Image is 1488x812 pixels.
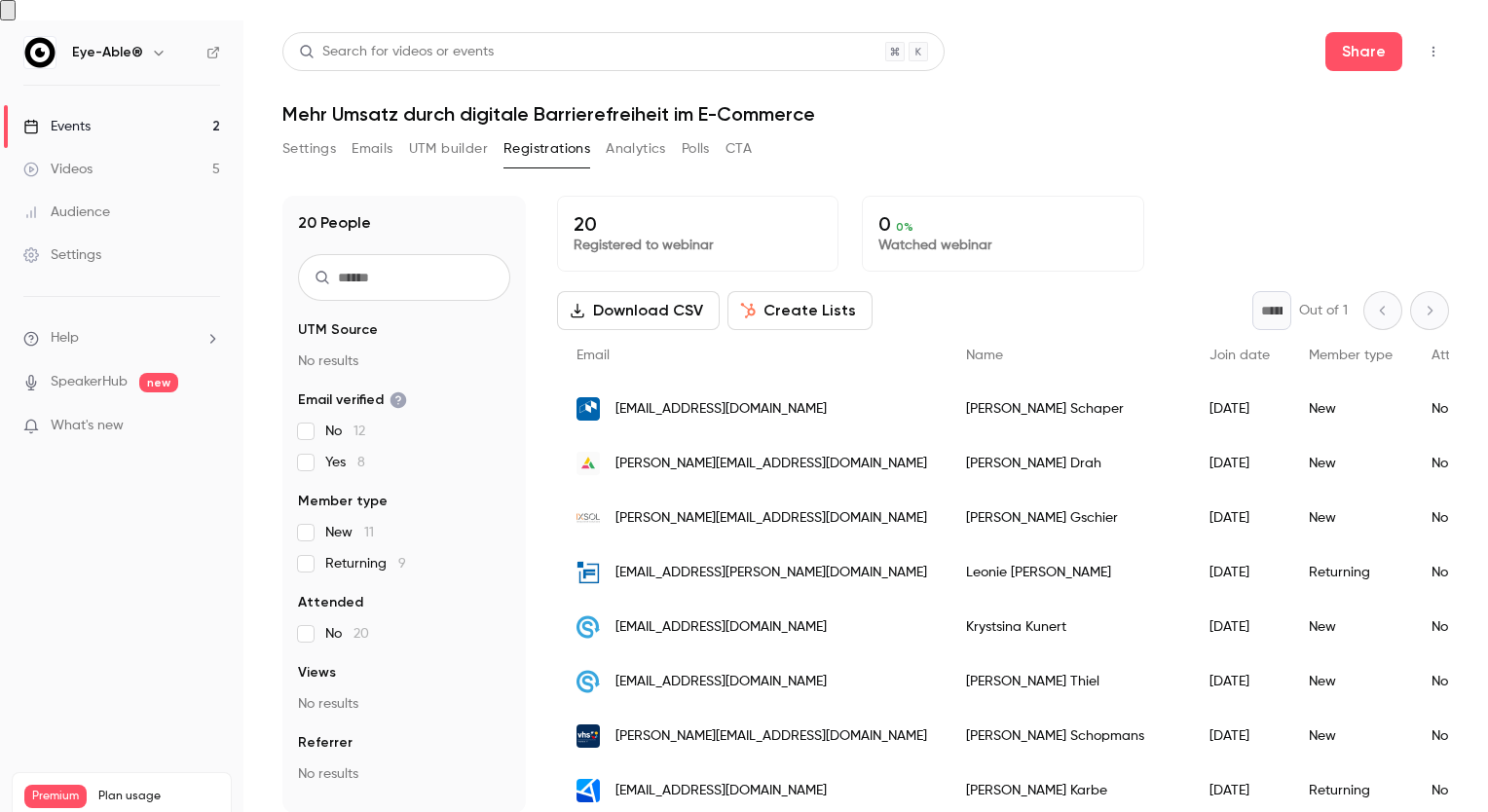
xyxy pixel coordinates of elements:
h1: 20 People [298,211,371,235]
div: Audience [23,203,110,222]
span: [EMAIL_ADDRESS][DOMAIN_NAME] [615,672,827,692]
div: New [1289,436,1412,491]
p: 0 [878,212,1127,236]
span: [PERSON_NAME][EMAIL_ADDRESS][DOMAIN_NAME] [615,508,927,529]
span: Returning [325,554,406,573]
div: [DATE] [1190,600,1289,654]
button: UTM builder [409,133,488,165]
span: New [325,523,374,542]
div: Returning [1289,545,1412,600]
button: Polls [682,133,710,165]
img: proficio.de [577,452,600,475]
span: Email verified [298,390,407,410]
p: 20 [574,212,822,236]
span: 0 % [896,220,913,234]
img: actino.de [577,779,600,802]
span: Attended [298,593,363,612]
span: Member type [298,492,388,511]
div: Search for videos or events [299,42,494,62]
span: UTM Source [298,320,378,340]
div: [PERSON_NAME] Drah [947,436,1190,491]
span: [EMAIL_ADDRESS][DOMAIN_NAME] [615,399,827,420]
button: Share [1325,32,1402,71]
div: New [1289,709,1412,763]
div: Videos [23,160,93,179]
div: [PERSON_NAME] Thiel [947,654,1190,709]
div: [PERSON_NAME] Schopmans [947,709,1190,763]
p: Watched webinar [878,236,1127,255]
span: No [325,422,365,441]
button: Download CSV [557,291,720,330]
span: [PERSON_NAME][EMAIL_ADDRESS][DOMAIN_NAME] [615,726,927,747]
img: solution360.de [577,670,600,693]
div: [DATE] [1190,545,1289,600]
div: Settings [23,245,101,265]
span: 8 [357,456,365,469]
span: Join date [1209,349,1270,362]
p: Registered to webinar [574,236,822,255]
div: Leonie [PERSON_NAME] [947,545,1190,600]
img: solution360.de [577,615,600,639]
button: Settings [282,133,336,165]
div: [PERSON_NAME] Schaper [947,382,1190,436]
img: bayernhaus.de [577,397,600,421]
button: Registrations [503,133,590,165]
img: Eye-Able® [24,37,56,68]
span: Plan usage [98,789,219,804]
img: flessabank.de [577,561,600,584]
span: Premium [24,785,87,808]
img: kvhs-vechta.de [577,724,600,748]
span: 11 [364,526,374,539]
span: What's new [51,416,124,436]
span: Help [51,328,79,349]
span: Name [966,349,1003,362]
div: [DATE] [1190,654,1289,709]
p: Out of 1 [1299,301,1348,320]
h1: Mehr Umsatz durch digitale Barrierefreiheit im E-Commerce [282,102,1449,126]
div: New [1289,491,1412,545]
div: Events [23,117,91,136]
span: Yes [325,453,365,472]
div: [DATE] [1190,436,1289,491]
span: [EMAIL_ADDRESS][PERSON_NAME][DOMAIN_NAME] [615,563,927,583]
p: No results [298,694,510,714]
div: Krystsina Kunert [947,600,1190,654]
div: New [1289,600,1412,654]
span: [PERSON_NAME][EMAIL_ADDRESS][DOMAIN_NAME] [615,454,927,474]
p: No results [298,764,510,784]
span: Referrer [298,733,353,753]
span: Email [577,349,610,362]
a: SpeakerHub [51,372,128,392]
div: [PERSON_NAME] Gschier [947,491,1190,545]
span: Views [298,663,336,683]
span: Member type [1309,349,1393,362]
p: No results [298,351,510,371]
span: [EMAIL_ADDRESS][DOMAIN_NAME] [615,781,827,801]
span: new [139,373,178,392]
span: 12 [353,424,365,438]
div: [DATE] [1190,709,1289,763]
button: Emails [352,133,392,165]
img: ixsol.at [577,506,600,530]
div: New [1289,382,1412,436]
span: No [325,624,369,644]
div: [DATE] [1190,491,1289,545]
button: Analytics [606,133,666,165]
button: Create Lists [727,291,873,330]
section: facet-groups [298,320,510,784]
h6: Eye-Able® [72,43,143,62]
div: New [1289,654,1412,709]
li: help-dropdown-opener [23,328,220,349]
span: 9 [398,557,406,571]
span: 20 [353,627,369,641]
button: CTA [725,133,752,165]
div: [DATE] [1190,382,1289,436]
span: [EMAIL_ADDRESS][DOMAIN_NAME] [615,617,827,638]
